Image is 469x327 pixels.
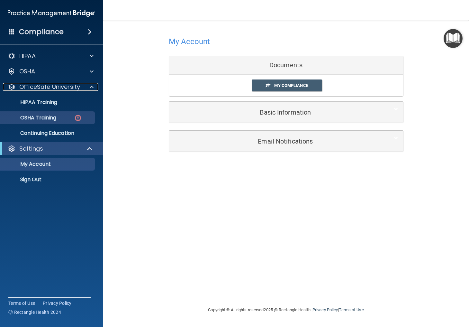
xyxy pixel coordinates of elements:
[444,29,463,48] button: Open Resource Center
[4,99,57,106] p: HIPAA Training
[8,300,35,306] a: Terms of Use
[8,52,94,60] a: HIPAA
[8,68,94,75] a: OSHA
[4,161,92,167] p: My Account
[8,7,95,20] img: PMB logo
[358,281,461,307] iframe: Drift Widget Chat Controller
[169,56,403,75] div: Documents
[19,68,35,75] p: OSHA
[19,27,64,36] h4: Compliance
[4,176,92,183] p: Sign Out
[169,300,403,320] div: Copyright © All rights reserved 2025 @ Rectangle Health | |
[19,52,36,60] p: HIPAA
[8,309,61,315] span: Ⓒ Rectangle Health 2024
[174,109,379,116] h5: Basic Information
[174,105,398,119] a: Basic Information
[4,130,92,136] p: Continuing Education
[19,83,80,91] p: OfficeSafe University
[169,37,210,46] h4: My Account
[174,138,379,145] h5: Email Notifications
[312,307,338,312] a: Privacy Policy
[74,114,82,122] img: danger-circle.6113f641.png
[8,145,93,153] a: Settings
[339,307,364,312] a: Terms of Use
[43,300,72,306] a: Privacy Policy
[274,83,308,88] span: My Compliance
[174,134,398,148] a: Email Notifications
[8,83,94,91] a: OfficeSafe University
[4,115,56,121] p: OSHA Training
[19,145,43,153] p: Settings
